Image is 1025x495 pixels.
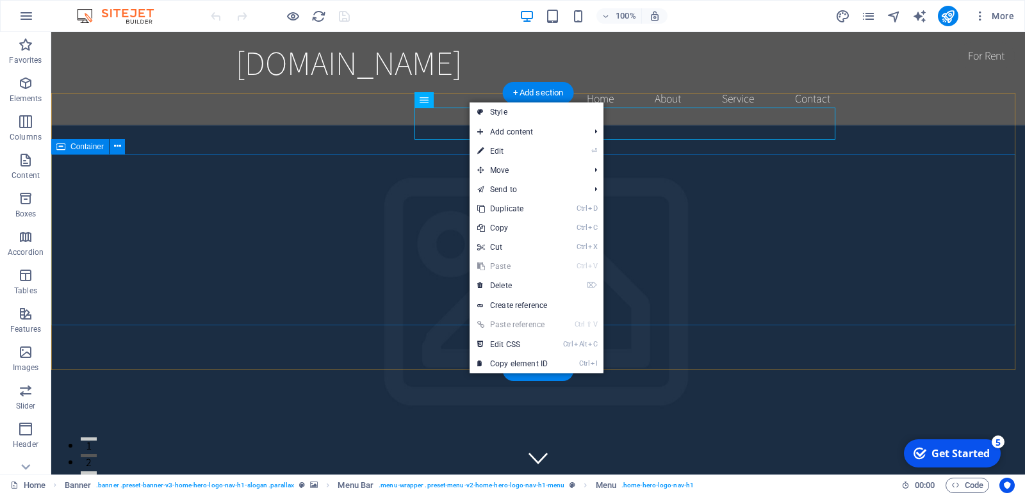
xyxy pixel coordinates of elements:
a: CtrlICopy element ID [470,354,555,373]
i: Ctrl [563,340,573,348]
p: Tables [14,286,37,296]
span: . menu-wrapper .preset-menu-v2-home-hero-logo-nav-h1-menu [379,478,564,493]
a: Ctrl⇧VPaste reference [470,315,555,334]
p: Favorites [9,55,42,65]
i: AI Writer [912,9,927,24]
button: Click here to leave preview mode and continue editing [285,8,300,24]
button: navigator [887,8,902,24]
div: For Rent [906,10,963,37]
i: ⇧ [586,320,592,329]
img: Editor Logo [74,8,170,24]
a: CtrlDDuplicate [470,199,555,218]
span: Click to select. Double-click to edit [65,478,92,493]
a: CtrlXCut [470,238,555,257]
i: Design (Ctrl+Alt+Y) [835,9,850,24]
i: Ctrl [575,320,585,329]
p: Accordion [8,247,44,257]
p: Content [12,170,40,181]
button: pages [861,8,876,24]
i: This element is a customizable preset [570,482,575,489]
span: Container [70,143,104,150]
i: X [588,243,597,251]
button: 3 [29,439,45,442]
i: This element is a customizable preset [299,482,305,489]
a: CtrlCCopy [470,218,555,238]
span: : [924,480,926,490]
button: 1 [29,405,45,409]
p: Elements [10,93,42,104]
i: C [588,223,597,232]
span: More [974,10,1014,22]
span: Click to select. Double-click to edit [596,478,616,493]
a: Create reference [470,296,603,315]
a: ⌦Delete [470,276,555,295]
i: Pages (Ctrl+Alt+S) [861,9,876,24]
i: Reload page [311,9,326,24]
button: 100% [596,8,642,24]
p: Header [13,439,38,450]
i: ⏎ [591,147,597,155]
div: Get Started [35,12,93,26]
h6: 100% [616,8,636,24]
i: ⌦ [587,281,597,289]
p: Columns [10,132,42,142]
button: Usercentrics [999,478,1015,493]
span: Click to select. Double-click to edit [338,478,373,493]
button: publish [938,6,958,26]
p: Slider [16,401,36,411]
span: . banner .preset-banner-v3-home-hero-logo-nav-h1-slogan .parallax [96,478,294,493]
span: Move [470,161,584,180]
i: This element contains a background [310,482,318,489]
span: . home-hero-logo-nav-h1 [621,478,694,493]
i: Publish [940,9,955,24]
button: design [835,8,851,24]
p: Images [13,362,39,373]
nav: breadcrumb [65,478,694,493]
i: Ctrl [579,359,589,368]
div: + Add section [503,82,574,104]
p: Features [10,324,41,334]
p: Boxes [15,209,37,219]
button: More [969,6,1019,26]
i: Ctrl [577,204,587,213]
a: ⏎Edit [470,142,555,161]
i: Ctrl [577,262,587,270]
i: On resize automatically adjust zoom level to fit chosen device. [649,10,660,22]
h6: Session time [901,478,935,493]
i: V [593,320,597,329]
i: Navigator [887,9,901,24]
i: Alt [574,340,587,348]
button: text_generator [912,8,928,24]
i: D [588,204,597,213]
div: Get Started 5 items remaining, 0% complete [7,5,104,33]
i: I [591,359,597,368]
a: CtrlVPaste [470,257,555,276]
span: Add content [470,122,584,142]
span: 00 00 [915,478,935,493]
i: Ctrl [577,243,587,251]
i: C [588,340,597,348]
a: Click to cancel selection. Double-click to open Pages [10,478,45,493]
a: Style [470,102,603,122]
button: 2 [29,422,45,425]
span: Code [951,478,983,493]
i: Ctrl [577,223,587,232]
i: V [588,262,597,270]
a: CtrlAltCEdit CSS [470,335,555,354]
a: Send to [470,180,584,199]
button: reload [311,8,326,24]
button: Code [946,478,989,493]
div: 5 [95,1,108,14]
